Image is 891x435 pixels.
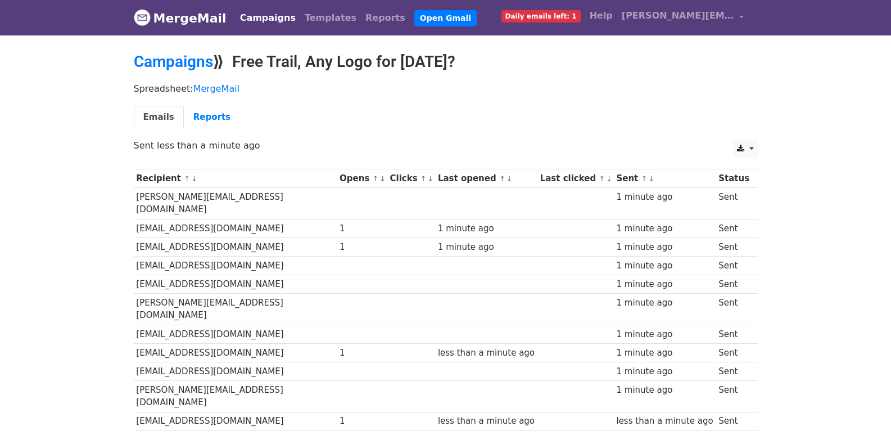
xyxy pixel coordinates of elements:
[716,343,752,362] td: Sent
[616,259,713,272] div: 1 minute ago
[184,174,190,183] a: ↑
[340,415,385,428] div: 1
[438,222,535,235] div: 1 minute ago
[134,256,337,275] td: [EMAIL_ADDRESS][DOMAIN_NAME]
[134,275,337,294] td: [EMAIL_ADDRESS][DOMAIN_NAME]
[191,174,197,183] a: ↓
[616,191,713,204] div: 1 minute ago
[134,381,337,412] td: [PERSON_NAME][EMAIL_ADDRESS][DOMAIN_NAME]
[616,222,713,235] div: 1 minute ago
[134,219,337,237] td: [EMAIL_ADDRESS][DOMAIN_NAME]
[184,106,240,129] a: Reports
[134,52,758,71] h2: ⟫ Free Trail, Any Logo for [DATE]?
[372,174,378,183] a: ↑
[438,241,535,254] div: 1 minute ago
[716,325,752,343] td: Sent
[716,219,752,237] td: Sent
[614,169,716,188] th: Sent
[134,343,337,362] td: [EMAIL_ADDRESS][DOMAIN_NAME]
[716,381,752,412] td: Sent
[435,169,537,188] th: Last opened
[428,174,434,183] a: ↓
[499,174,505,183] a: ↑
[716,237,752,256] td: Sent
[616,415,713,428] div: less than a minute ago
[716,275,752,294] td: Sent
[616,347,713,360] div: 1 minute ago
[420,174,427,183] a: ↑
[606,174,612,183] a: ↓
[616,384,713,397] div: 1 minute ago
[617,5,749,31] a: [PERSON_NAME][EMAIL_ADDRESS][DOMAIN_NAME]
[340,222,385,235] div: 1
[134,9,151,26] img: MergeMail logo
[622,9,734,23] span: [PERSON_NAME][EMAIL_ADDRESS][DOMAIN_NAME]
[641,174,648,183] a: ↑
[537,169,614,188] th: Last clicked
[340,241,385,254] div: 1
[497,5,585,27] a: Daily emails left: 1
[236,7,300,29] a: Campaigns
[716,294,752,325] td: Sent
[134,83,758,95] p: Spreadsheet:
[134,237,337,256] td: [EMAIL_ADDRESS][DOMAIN_NAME]
[506,174,513,183] a: ↓
[134,169,337,188] th: Recipient
[716,412,752,430] td: Sent
[134,52,213,71] a: Campaigns
[134,362,337,380] td: [EMAIL_ADDRESS][DOMAIN_NAME]
[134,325,337,343] td: [EMAIL_ADDRESS][DOMAIN_NAME]
[134,294,337,325] td: [PERSON_NAME][EMAIL_ADDRESS][DOMAIN_NAME]
[134,140,758,151] p: Sent less than a minute ago
[414,10,477,26] a: Open Gmail
[716,362,752,380] td: Sent
[616,278,713,291] div: 1 minute ago
[361,7,410,29] a: Reports
[716,188,752,219] td: Sent
[616,297,713,310] div: 1 minute ago
[438,415,535,428] div: less than a minute ago
[616,328,713,341] div: 1 minute ago
[616,241,713,254] div: 1 minute ago
[134,188,337,219] td: [PERSON_NAME][EMAIL_ADDRESS][DOMAIN_NAME]
[193,83,239,94] a: MergeMail
[716,256,752,275] td: Sent
[134,106,184,129] a: Emails
[501,10,581,23] span: Daily emails left: 1
[337,169,387,188] th: Opens
[438,347,535,360] div: less than a minute ago
[599,174,605,183] a: ↑
[585,5,617,27] a: Help
[648,174,654,183] a: ↓
[616,365,713,378] div: 1 minute ago
[716,169,752,188] th: Status
[387,169,435,188] th: Clicks
[340,347,385,360] div: 1
[379,174,386,183] a: ↓
[134,6,227,30] a: MergeMail
[134,412,337,430] td: [EMAIL_ADDRESS][DOMAIN_NAME]
[300,7,361,29] a: Templates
